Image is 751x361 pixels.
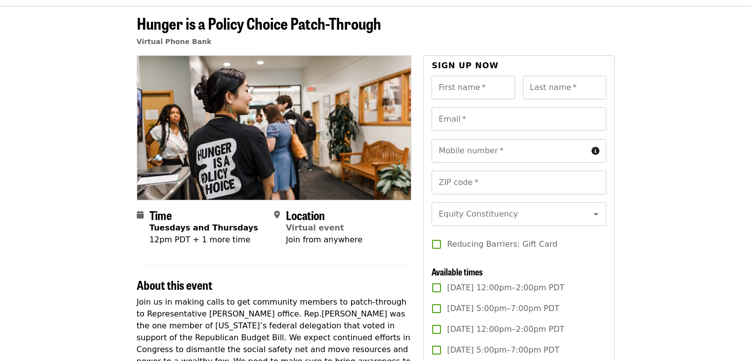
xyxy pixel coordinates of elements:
[432,139,587,163] input: Mobile number
[137,210,144,220] i: calendar icon
[150,223,258,232] strong: Tuesdays and Thursdays
[137,11,381,35] span: Hunger is a Policy Choice Patch-Through
[286,223,344,232] a: Virtual event
[592,146,599,156] i: circle-info icon
[432,76,515,99] input: First name
[274,210,280,220] i: map-marker-alt icon
[286,206,325,224] span: Location
[447,238,557,250] span: Reducing Barriers: Gift Card
[447,344,559,356] span: [DATE] 5:00pm–7:00pm PDT
[150,206,172,224] span: Time
[150,234,258,246] div: 12pm PDT + 1 more time
[137,276,212,293] span: About this event
[447,282,564,294] span: [DATE] 12:00pm–2:00pm PDT
[447,323,564,335] span: [DATE] 12:00pm–2:00pm PDT
[589,207,603,221] button: Open
[432,107,606,131] input: Email
[432,171,606,194] input: ZIP code
[447,303,559,315] span: [DATE] 5:00pm–7:00pm PDT
[432,61,499,70] span: Sign up now
[137,56,411,199] img: Hunger is a Policy Choice Patch-Through organized by Oregon Food Bank
[137,38,212,45] a: Virtual Phone Bank
[432,265,483,278] span: Available times
[286,235,362,244] span: Join from anywhere
[523,76,606,99] input: Last name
